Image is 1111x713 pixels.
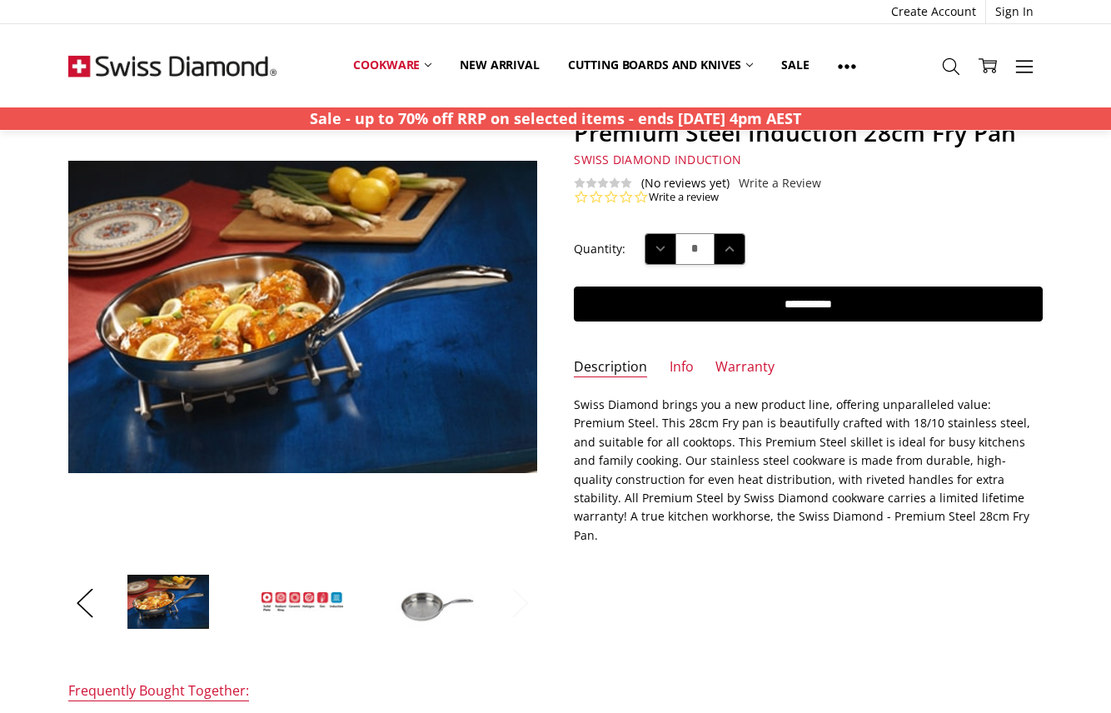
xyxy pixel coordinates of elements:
[504,577,537,628] button: Next
[554,47,768,83] a: Cutting boards and knives
[574,118,1043,147] h1: Premium Steel Induction 28cm Fry Pan
[261,591,344,613] img: Premium Steel Induction 28cm Fry Pan
[715,358,775,377] a: Warranty
[310,108,801,128] strong: Sale - up to 70% off RRP on selected items - ends [DATE] 4pm AEST
[574,358,647,377] a: Description
[68,577,102,628] button: Previous
[574,396,1043,545] p: Swiss Diamond brings you a new product line, offering unparalleled value: Premium Steel. This 28c...
[824,47,870,84] a: Show All
[339,47,446,83] a: Cookware
[446,47,553,83] a: New arrival
[739,177,821,190] a: Write a Review
[574,152,741,167] span: Swiss Diamond Induction
[641,177,730,190] span: (No reviews yet)
[767,47,823,83] a: Sale
[395,574,478,631] img: Premium Steel Induction 28cm Fry Pan
[68,24,277,107] img: Free Shipping On Every Order
[127,574,210,631] img: Premium Steel Induction 28cm Fry Pan
[574,240,625,258] label: Quantity:
[649,190,719,205] a: Write a review
[670,358,694,377] a: Info
[68,682,249,701] div: Frequently Bought Together:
